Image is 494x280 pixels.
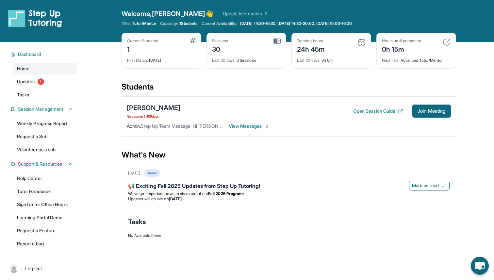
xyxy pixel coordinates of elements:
[127,58,148,63] span: First Match :
[13,89,77,101] a: Tasks
[13,131,77,142] a: Request a Sub
[13,76,77,88] a: Updates1
[13,212,77,223] a: Learning Portal Demo
[127,43,158,54] div: 1
[441,183,447,188] img: Mark as read
[443,38,451,46] img: card
[297,43,325,54] div: 24h 45m
[127,54,196,63] div: [DATE]
[418,109,446,113] span: Join Meeting
[15,51,73,58] button: Dashboard
[412,105,451,118] button: Join Meeting
[128,233,450,238] div: No Available Items
[127,114,180,119] span: No session in 109 days
[122,140,456,169] div: What's New
[38,78,44,85] span: 1
[13,225,77,237] a: Request a Feature
[13,238,77,250] a: Report a bug
[7,261,77,276] a: |Log Out
[212,43,228,54] div: 30
[128,171,140,176] div: [DATE]
[17,91,29,98] span: Tasks
[144,169,160,177] div: Unread
[13,173,77,184] a: Help Center
[223,10,269,17] a: Update Information
[353,108,403,114] button: Open Session Guide
[297,58,321,63] span: Last 30 days :
[382,54,451,63] div: Advanced Tutor/Mentor
[229,123,270,129] span: View Messages
[13,186,77,197] a: Tutor Handbook
[17,78,35,85] span: Updates
[15,106,73,112] button: Session Management
[212,58,236,63] span: Last 30 days :
[122,21,131,26] span: Title:
[297,54,366,63] div: 0h 0m
[127,38,158,43] div: Current Students
[128,182,450,191] div: 📢 Exciting Fall 2025 Updates from Step Up Tutoring!
[471,257,489,275] button: chat-button
[21,265,23,272] span: |
[262,10,269,17] img: Chevron Right
[8,9,62,27] img: logo
[212,38,228,43] div: Sessions
[18,51,41,58] span: Dashboard
[128,191,208,196] span: We’ve got important news to share about our
[127,123,141,129] span: Admin :
[382,38,421,43] div: Hours until promotion
[382,58,400,63] span: Next title :
[132,21,156,26] span: Tutor/Mentor
[208,191,244,196] strong: Fall 2025 Program:
[169,196,184,201] strong: [DATE]
[160,21,178,26] span: Capacity:
[25,265,42,272] span: Log Out
[9,264,18,273] img: user-img
[18,106,63,112] span: Session Management
[18,161,62,167] span: Support & Resources
[13,199,77,210] a: Sign Up for Office Hours
[13,144,77,156] a: Volunteer as a sub
[128,217,146,226] span: Tasks
[17,65,29,72] span: Home
[297,38,325,43] div: Tutoring hours
[239,21,353,26] a: [DATE] 14:30-16:30, [DATE] 14:30-20:00, [DATE] 15:00-16:00
[122,82,456,96] div: Students
[127,103,180,112] div: [PERSON_NAME]
[212,54,281,63] div: 0 Sessions
[409,181,450,190] button: Mark as read
[264,124,270,129] img: Chevron-Right
[13,63,77,74] a: Home
[128,196,450,202] li: Updates will go live on
[240,21,352,26] span: [DATE] 14:30-16:30, [DATE] 14:30-20:00, [DATE] 15:00-16:00
[190,38,196,43] img: card
[202,21,238,26] span: Current Availability:
[382,43,421,54] div: 0h 15m
[122,9,214,18] span: Welcome, [PERSON_NAME] 👋
[358,38,366,46] img: card
[412,182,439,189] span: Mark as read
[179,21,198,26] span: 1 Students
[13,118,77,129] a: Weekly Progress Report
[15,161,73,167] button: Support & Resources
[273,38,281,44] img: card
